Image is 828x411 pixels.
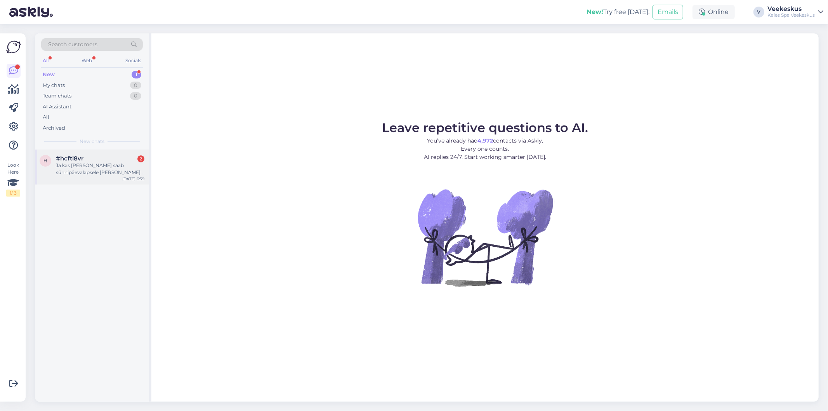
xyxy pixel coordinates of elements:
button: Emails [653,5,683,19]
img: No Chat active [415,167,555,307]
div: Veekeskus [767,6,815,12]
div: 2 [137,155,144,162]
div: 1 / 3 [6,190,20,197]
span: Leave repetitive questions to AI. [382,120,588,135]
div: All [43,113,49,121]
div: [DATE] 6:59 [122,176,144,182]
span: #hcftl8vr [56,155,83,162]
div: Try free [DATE]: [587,7,649,17]
span: Search customers [48,40,97,49]
div: All [41,56,50,66]
span: New chats [80,138,104,145]
div: Archived [43,124,65,132]
div: Look Here [6,162,20,197]
div: Kales Spa Veekeskus [767,12,815,18]
b: 4,972 [477,137,493,144]
div: Ja kas [PERSON_NAME] saab sünnipäevalapsele [PERSON_NAME] [PERSON_NAME]? [56,162,144,176]
div: 0 [130,82,141,89]
p: You’ve already had contacts via Askly. Every one counts. AI replies 24/7. Start working smarter [... [382,137,588,161]
div: 0 [130,92,141,100]
a: VeekeskusKales Spa Veekeskus [767,6,823,18]
div: Socials [124,56,143,66]
div: Online [693,5,735,19]
div: V [753,7,764,17]
b: New! [587,8,603,16]
div: Web [80,56,94,66]
div: My chats [43,82,65,89]
div: AI Assistant [43,103,71,111]
div: New [43,71,55,78]
div: 1 [132,71,141,78]
span: h [43,158,47,164]
div: Team chats [43,92,71,100]
img: Askly Logo [6,40,21,54]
